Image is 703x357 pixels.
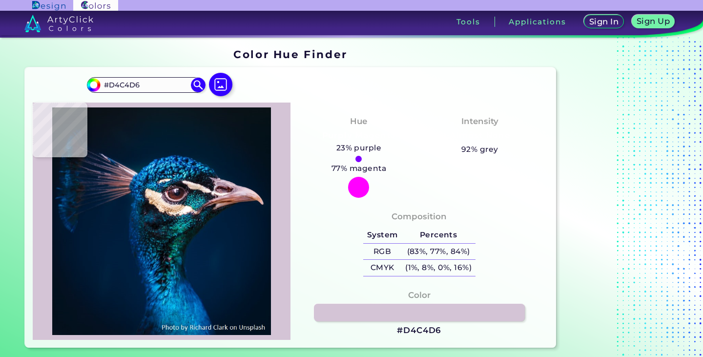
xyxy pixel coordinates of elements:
[24,15,93,32] img: logo_artyclick_colors_white.svg
[445,130,514,142] h3: Almost None
[392,210,447,224] h4: Composition
[591,18,617,25] h5: Sign In
[350,114,367,128] h4: Hue
[461,143,498,156] h5: 92% grey
[318,130,400,142] h3: Purply Magenta
[634,16,672,28] a: Sign Up
[509,18,566,25] h3: Applications
[363,260,401,276] h5: CMYK
[408,288,431,302] h4: Color
[101,79,191,92] input: type color..
[233,47,347,62] h1: Color Hue Finder
[401,227,475,243] h5: Percents
[401,260,475,276] h5: (1%, 8%, 0%, 16%)
[363,227,401,243] h5: System
[38,107,286,335] img: img_pavlin.jpg
[332,142,385,154] h5: 23% purple
[461,114,498,128] h4: Intensity
[401,244,475,260] h5: (83%, 77%, 84%)
[586,16,622,28] a: Sign In
[638,18,668,25] h5: Sign Up
[397,325,441,336] h3: #D4C4D6
[328,162,390,175] h5: 77% magenta
[560,44,682,352] iframe: Advertisement
[456,18,480,25] h3: Tools
[363,244,401,260] h5: RGB
[191,78,206,92] img: icon search
[209,73,232,96] img: icon picture
[32,1,65,10] img: ArtyClick Design logo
